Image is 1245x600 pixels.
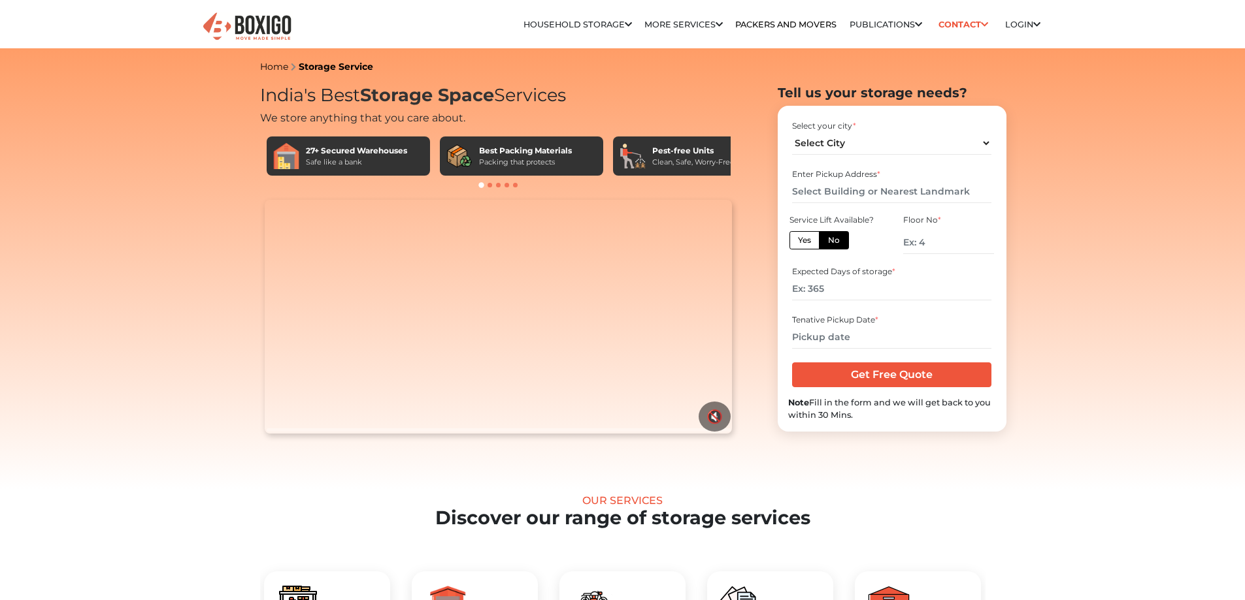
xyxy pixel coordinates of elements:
[935,14,993,35] a: Contact
[265,200,732,434] video: Your browser does not support the video tag.
[273,143,299,169] img: 27+ Secured Warehouses
[306,157,407,168] div: Safe like a bank
[306,145,407,157] div: 27+ Secured Warehouses
[903,231,993,254] input: Ex: 4
[850,20,922,29] a: Publications
[50,494,1195,507] div: Our Services
[789,231,820,249] label: Yes
[360,84,494,106] span: Storage Space
[479,145,572,157] div: Best Packing Materials
[778,85,1006,101] h2: Tell us your storage needs?
[903,214,993,226] div: Floor No
[299,61,373,72] a: Storage Service
[792,314,991,326] div: Tenative Pickup Date
[201,11,293,43] img: Boxigo
[523,20,632,29] a: Household Storage
[620,143,646,169] img: Pest-free Units
[792,120,991,132] div: Select your city
[792,168,991,180] div: Enter Pickup Address
[788,398,809,407] b: Note
[792,326,991,349] input: Pickup date
[260,112,465,124] span: We store anything that you care about.
[1005,20,1040,29] a: Login
[792,266,991,277] div: Expected Days of storage
[792,180,991,203] input: Select Building or Nearest Landmark
[819,231,849,249] label: No
[792,277,991,300] input: Ex: 365
[652,157,735,168] div: Clean, Safe, Worry-Free
[260,61,288,72] a: Home
[479,157,572,168] div: Packing that protects
[446,143,473,169] img: Best Packing Materials
[735,20,837,29] a: Packers and Movers
[50,507,1195,529] h2: Discover our range of storage services
[644,20,723,29] a: More services
[788,396,996,421] div: Fill in the form and we will get back to you within 30 Mins.
[789,214,880,226] div: Service Lift Available?
[652,145,735,157] div: Pest-free Units
[792,362,991,387] input: Get Free Quote
[260,85,737,106] h1: India's Best Services
[699,402,731,432] button: 🔇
